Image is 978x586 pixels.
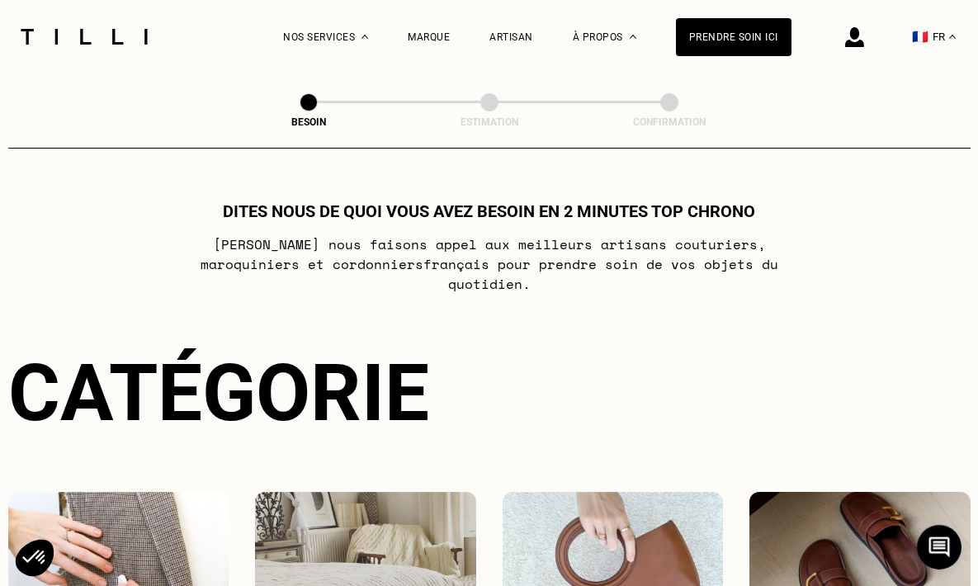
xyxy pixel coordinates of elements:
img: menu déroulant [949,35,956,39]
span: 🇫🇷 [912,29,928,45]
img: Menu déroulant [361,35,368,39]
a: Marque [408,31,450,43]
div: Confirmation [587,116,752,128]
h1: Dites nous de quoi vous avez besoin en 2 minutes top chrono [223,201,755,221]
div: Estimation [407,116,572,128]
img: Menu déroulant à propos [630,35,636,39]
img: icône connexion [845,27,864,47]
div: Besoin [226,116,391,128]
a: Prendre soin ici [676,18,791,56]
p: [PERSON_NAME] nous faisons appel aux meilleurs artisans couturiers , maroquiniers et cordonniers ... [162,234,816,294]
img: Logo du service de couturière Tilli [15,29,154,45]
a: Artisan [489,31,533,43]
div: Catégorie [8,347,971,439]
